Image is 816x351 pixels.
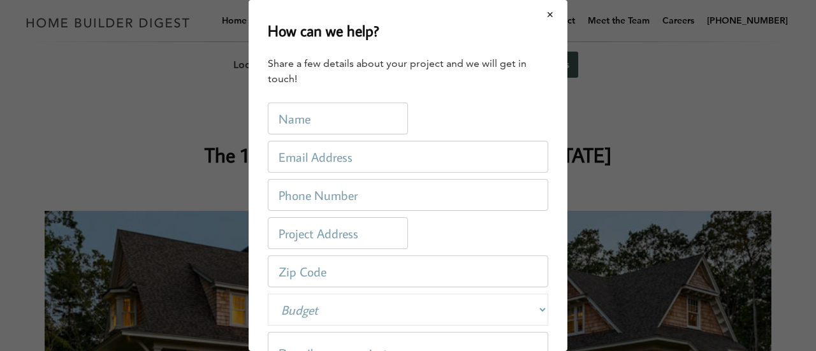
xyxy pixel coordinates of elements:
[268,103,408,134] input: Name
[268,217,408,249] input: Project Address
[534,1,567,28] button: Close modal
[268,255,548,287] input: Zip Code
[268,179,548,211] input: Phone Number
[268,19,379,42] h2: How can we help?
[268,141,548,173] input: Email Address
[268,56,548,87] div: Share a few details about your project and we will get in touch!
